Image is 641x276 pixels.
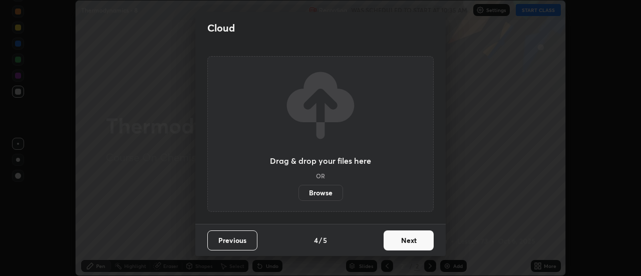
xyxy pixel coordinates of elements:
h4: / [319,235,322,245]
button: Next [384,230,434,250]
h4: 4 [314,235,318,245]
h5: OR [316,173,325,179]
h3: Drag & drop your files here [270,157,371,165]
h2: Cloud [207,22,235,35]
h4: 5 [323,235,327,245]
button: Previous [207,230,257,250]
